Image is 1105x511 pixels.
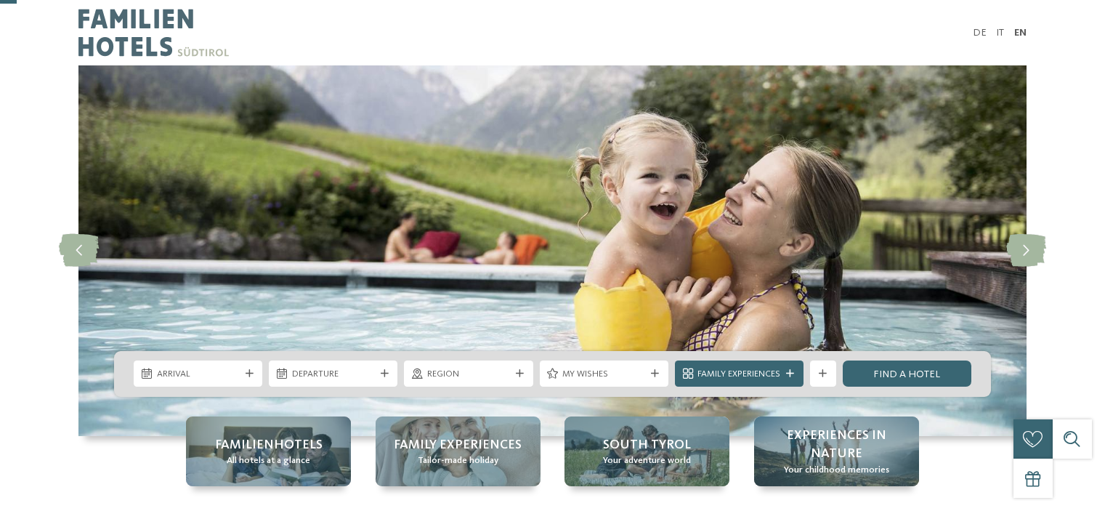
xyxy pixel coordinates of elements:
[394,436,522,454] span: Family Experiences
[697,368,780,381] span: Family Experiences
[1014,28,1027,38] a: EN
[376,417,541,486] a: Select your favourite family experiences! Family Experiences Tailor-made holiday
[292,368,375,381] span: Departure
[603,436,691,454] span: South Tyrol
[186,417,351,486] a: Select your favourite family experiences! Familienhotels All hotels at a glance
[157,368,240,381] span: Arrival
[754,417,919,486] a: Select your favourite family experiences! Experiences in nature Your childhood memories
[427,368,510,381] span: Region
[784,464,889,477] span: Your childhood memories
[996,28,1004,38] a: IT
[78,65,1027,436] img: Select your favourite family experiences!
[843,361,971,387] a: Find a hotel
[215,436,323,454] span: Familienhotels
[973,28,987,38] a: DE
[564,417,729,486] a: Select your favourite family experiences! South Tyrol Your adventure world
[227,454,310,467] span: All hotels at a glance
[562,368,645,381] span: My wishes
[767,427,906,463] span: Experiences in nature
[418,454,498,467] span: Tailor-made holiday
[603,454,691,467] span: Your adventure world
